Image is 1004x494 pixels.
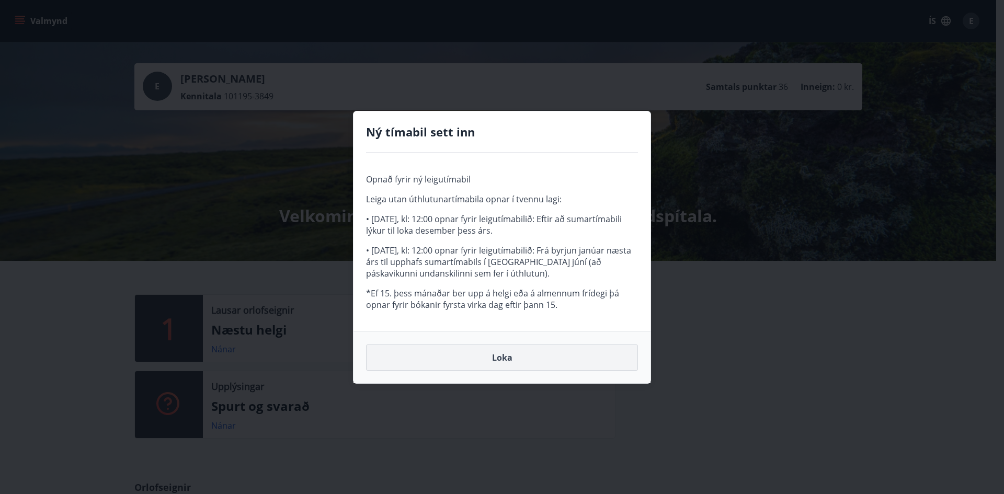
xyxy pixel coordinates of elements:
[366,245,638,279] p: • [DATE], kl: 12:00 opnar fyrir leigutímabilið: Frá byrjun janúar næsta árs til upphafs sumartíma...
[366,344,638,371] button: Loka
[366,174,638,185] p: Opnað fyrir ný leigutímabil
[366,288,638,311] p: *Ef 15. þess mánaðar ber upp á helgi eða á almennum frídegi þá opnar fyrir bókanir fyrsta virka d...
[366,213,638,236] p: • [DATE], kl: 12:00 opnar fyrir leigutímabilið: Eftir að sumartímabili lýkur til loka desember þe...
[366,193,638,205] p: Leiga utan úthlutunartímabila opnar í tvennu lagi:
[366,124,638,140] h4: Ný tímabil sett inn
